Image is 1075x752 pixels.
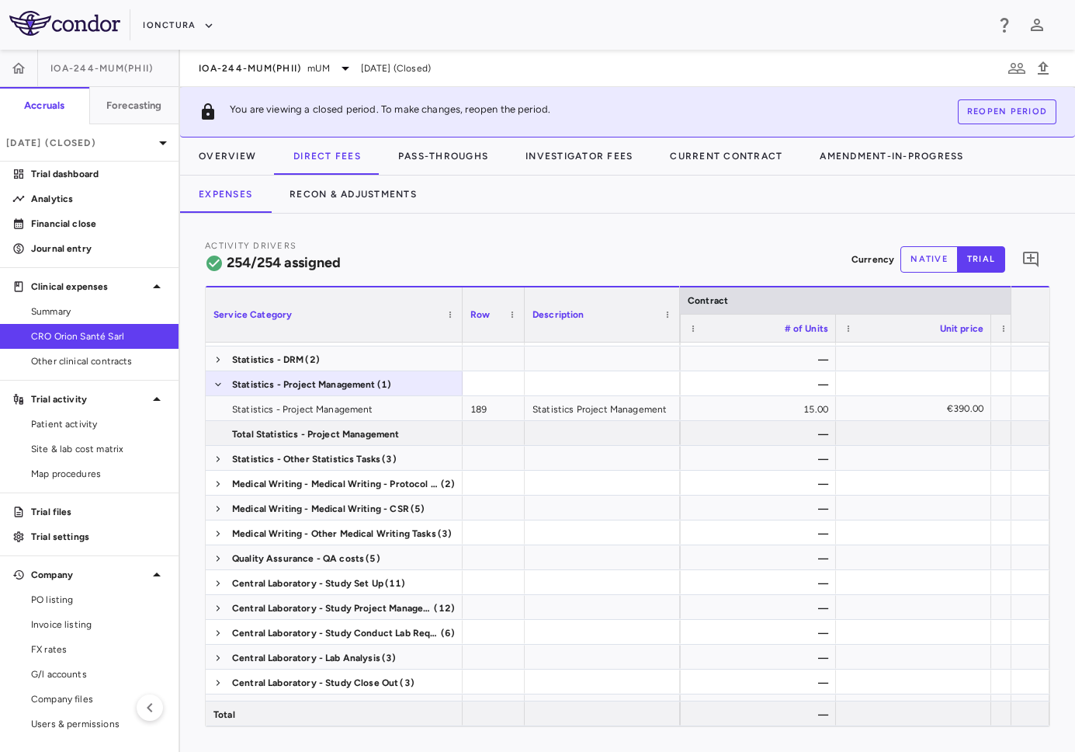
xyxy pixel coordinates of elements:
span: Description [532,309,584,320]
button: Investigator Fees [507,138,651,175]
div: — [681,446,836,470]
span: Statistics - Project Management [232,397,373,422]
button: Current Contract [651,138,801,175]
p: Trial settings [31,530,166,544]
div: — [681,371,836,395]
span: IOA-244-mUM(PhII) [50,62,153,75]
span: (6) [441,621,455,646]
button: Amendment-In-Progress [801,138,982,175]
span: Service Category [213,309,292,320]
span: (3) [400,670,414,695]
span: Activity Drivers [205,241,296,251]
div: — [681,670,836,694]
span: IOA-244-mUM(PhII) [199,62,301,75]
div: 189 [463,396,525,420]
div: — [681,346,836,371]
span: (2) [441,472,455,496]
span: Summary [31,305,166,319]
span: (3) [382,447,396,472]
button: native [900,246,958,273]
span: G/l accounts [31,667,166,681]
span: Medical Writing - Medical Writing - Protocol and Set Up [232,472,439,496]
button: Direct Fees [275,138,380,175]
span: Contract [688,295,728,306]
span: FX rates [31,642,166,656]
p: You are viewing a closed period. To make changes, reopen the period. [230,103,550,121]
div: €390.00 [850,396,983,421]
button: trial [957,246,1005,273]
div: — [681,695,836,719]
img: logo-full-BYUhSk78.svg [9,11,120,36]
span: Medical Writing - Other Medical Writing Tasks [232,521,436,546]
span: Company files [31,692,166,706]
span: Medical Writing - Medical Writing - CSR [232,496,409,521]
p: Journal entry [31,242,166,256]
span: (12) [434,596,455,621]
span: (11) [385,571,406,596]
span: Central Laboratory - Lab Analysis [232,646,380,670]
div: — [681,570,836,594]
button: Expenses [180,176,271,213]
div: — [681,702,836,726]
span: mUM [307,61,329,75]
span: (3) [382,646,396,670]
p: Financial close [31,217,166,231]
button: Pass-Throughs [380,138,507,175]
div: — [681,520,836,545]
span: Central Laboratory - Study Set Up [232,571,383,596]
span: Users & permissions [31,717,166,731]
p: Currency [851,252,894,266]
span: Row [470,309,490,320]
div: — [681,595,836,619]
div: — [681,545,836,569]
div: 15.00 [681,396,836,420]
span: Site & lab cost matrix [31,442,166,456]
span: Patient activity [31,417,166,431]
span: Statistics - DRM [232,347,303,372]
span: Statistics - Other Statistics Tasks [232,447,380,472]
button: Add comment [1018,246,1044,273]
span: (3) [438,521,452,546]
span: Total Statistics - Project Management [232,422,400,447]
h6: Accruals [24,99,64,113]
p: Analytics [31,192,166,206]
button: Overview [180,138,275,175]
span: CRO Orion Santé Sarl [31,329,166,343]
span: (11) [434,695,455,720]
p: [DATE] (Closed) [6,136,154,150]
span: Central Laboratory - Study Conduct Lab Requirements [232,621,439,646]
button: Recon & Adjustments [271,176,435,213]
svg: Add comment [1021,250,1040,269]
button: Reopen period [958,99,1056,124]
span: (5) [411,496,425,521]
p: Trial activity [31,392,147,406]
span: (5) [366,546,380,571]
span: Quality Assurance - QA costs [232,546,364,571]
span: Unit price [940,323,984,334]
h6: Forecasting [106,99,162,113]
div: — [681,620,836,644]
span: [DATE] (Closed) [361,61,431,75]
h6: 254/254 assigned [227,252,341,273]
span: Map procedures [31,467,166,481]
span: Other clinical contracts [31,354,166,368]
span: # of Units [785,323,829,334]
div: — [681,496,836,520]
span: Statistics - Project Management [232,372,376,397]
p: Trial dashboard [31,167,166,181]
span: (1) [377,372,391,397]
p: Clinical expenses [31,280,147,294]
p: Company [31,568,147,582]
span: Total [213,702,235,727]
span: Central Laboratory - Study Close Out [232,670,398,695]
span: (2) [305,347,319,372]
span: Central Laboratory - Study Project Management [232,596,432,621]
span: Invoice listing [31,618,166,632]
div: Statistics Project Management [525,396,680,420]
div: — [681,645,836,669]
span: Protocol Amendment - Substantial Amendments [232,695,432,720]
button: iOnctura [143,13,214,38]
p: Trial files [31,505,166,519]
div: — [681,471,836,495]
span: PO listing [31,593,166,607]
